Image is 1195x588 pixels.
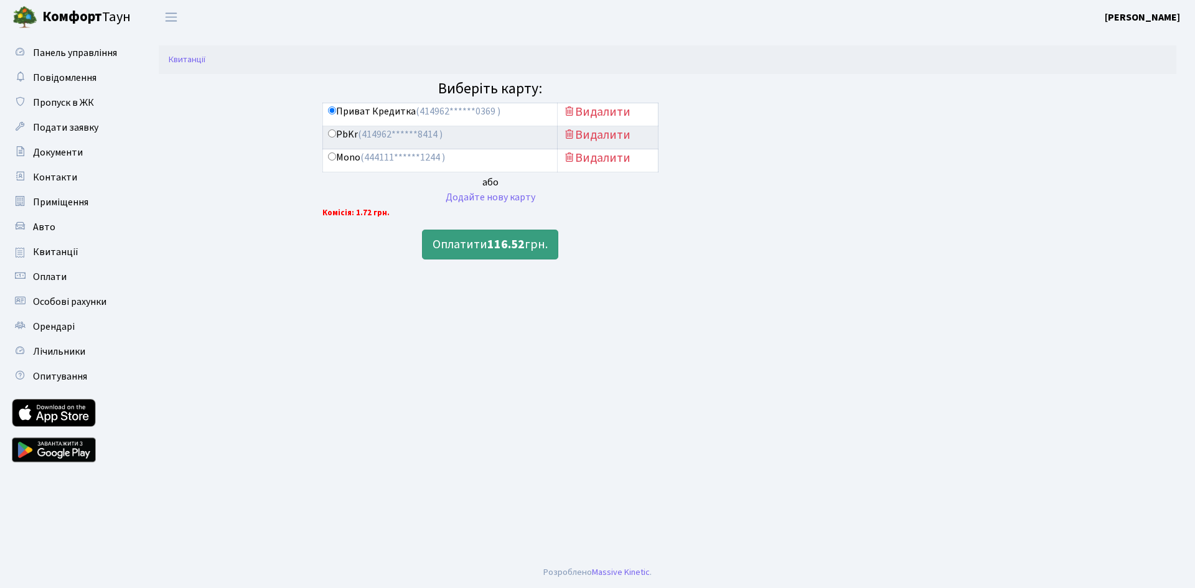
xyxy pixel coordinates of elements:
[6,264,131,289] a: Оплати
[563,151,653,166] h5: Видалити
[33,170,77,184] span: Контакти
[33,320,75,334] span: Орендарі
[33,345,85,358] span: Лічильники
[33,146,83,159] span: Документи
[156,7,187,27] button: Переключити навігацію
[328,128,443,142] label: PbKr
[6,215,131,240] a: Авто
[6,40,131,65] a: Панель управління
[6,115,131,140] a: Подати заявку
[322,175,658,190] div: або
[6,165,131,190] a: Контакти
[33,46,117,60] span: Панель управління
[6,289,131,314] a: Особові рахунки
[6,90,131,115] a: Пропуск в ЖК
[543,566,652,579] div: Розроблено .
[6,140,131,165] a: Документи
[322,207,390,218] b: Комісія: 1.72 грн.
[33,71,96,85] span: Повідомлення
[487,236,525,253] b: 116.52
[33,195,88,209] span: Приміщення
[322,80,658,98] h4: Виберіть карту:
[33,270,67,284] span: Оплати
[6,364,131,389] a: Опитування
[12,5,37,30] img: logo.png
[33,370,87,383] span: Опитування
[6,65,131,90] a: Повідомлення
[422,230,558,259] button: Оплатити116.52грн.
[563,128,653,142] h5: Видалити
[169,53,205,66] a: Квитанції
[328,106,336,114] input: Приват Кредитка(414962******0369 )
[1105,11,1180,24] b: [PERSON_NAME]
[42,7,131,28] span: Таун
[6,314,131,339] a: Орендарі
[328,151,445,165] label: Mono
[6,339,131,364] a: Лічильники
[1105,10,1180,25] a: [PERSON_NAME]
[33,96,94,110] span: Пропуск в ЖК
[322,190,658,205] div: Додайте нову карту
[33,220,55,234] span: Авто
[33,245,78,259] span: Квитанції
[6,240,131,264] a: Квитанції
[592,566,650,579] a: Massive Kinetic
[42,7,102,27] b: Комфорт
[33,121,98,134] span: Подати заявку
[328,105,500,119] label: Приват Кредитка
[563,105,653,119] h5: Видалити
[33,295,106,309] span: Особові рахунки
[6,190,131,215] a: Приміщення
